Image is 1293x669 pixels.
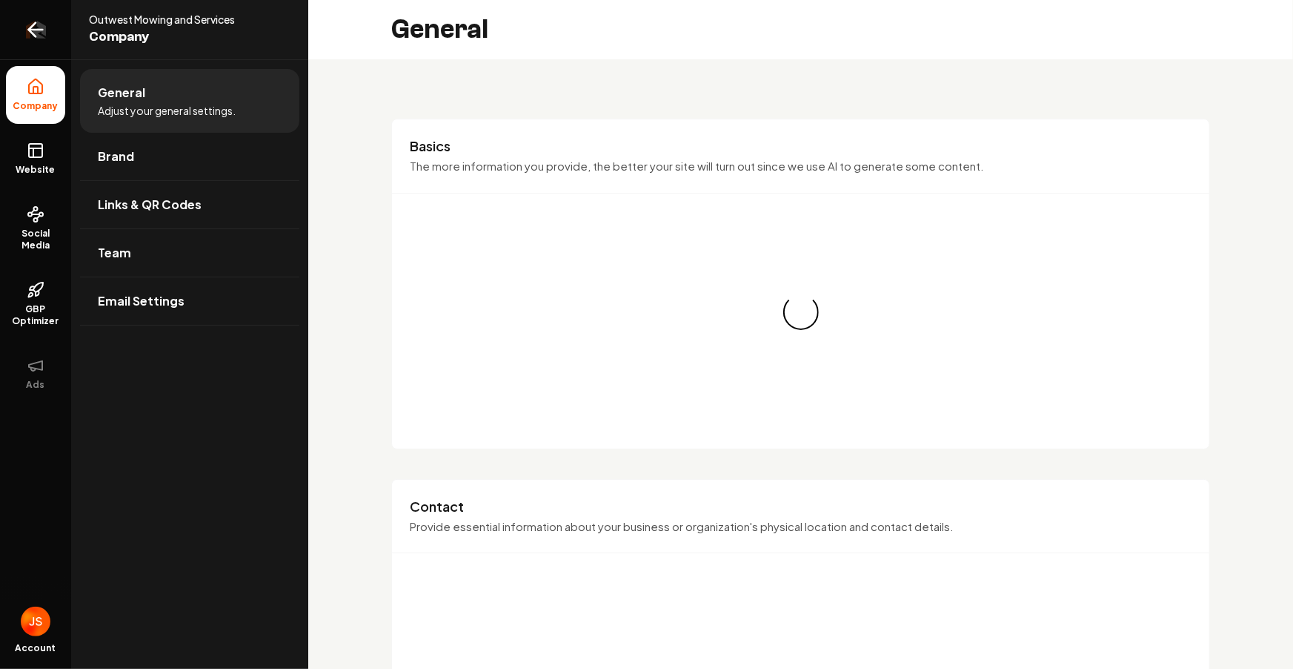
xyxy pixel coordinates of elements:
span: Email Settings [98,292,185,310]
span: Website [10,164,62,176]
a: Team [80,229,299,277]
span: Company [89,27,255,47]
span: Adjust your general settings. [98,103,236,118]
a: Website [6,130,65,188]
img: James Shamoun [21,607,50,636]
div: Loading [781,292,820,332]
span: Links & QR Codes [98,196,202,214]
a: Brand [80,133,299,180]
span: GBP Optimizer [6,303,65,327]
span: Social Media [6,228,65,251]
span: Team [98,244,131,262]
span: Outwest Mowing and Services [89,12,255,27]
h3: Basics [410,137,1191,155]
p: Provide essential information about your business or organization's physical location and contact... [410,518,1191,535]
button: Ads [6,345,65,403]
a: Links & QR Codes [80,181,299,228]
span: Account [16,642,56,654]
span: Ads [21,379,51,391]
button: Open user button [21,607,50,636]
h3: Contact [410,498,1191,515]
span: Brand [98,148,134,165]
span: General [98,84,145,102]
span: Company [7,100,64,112]
a: Social Media [6,194,65,263]
h2: General [391,15,488,45]
a: Email Settings [80,277,299,325]
a: GBP Optimizer [6,269,65,339]
p: The more information you provide, the better your site will turn out since we use AI to generate ... [410,158,1191,175]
